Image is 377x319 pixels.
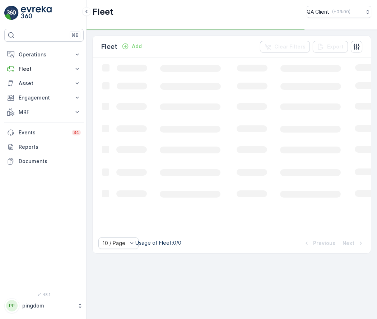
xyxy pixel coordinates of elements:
[313,41,348,52] button: Export
[19,80,69,87] p: Asset
[4,105,84,119] button: MRF
[4,91,84,105] button: Engagement
[135,239,181,246] p: Usage of Fleet : 0/0
[119,42,145,51] button: Add
[313,240,335,247] p: Previous
[22,302,74,309] p: pingdom
[19,108,69,116] p: MRF
[4,62,84,76] button: Fleet
[4,47,84,62] button: Operations
[21,6,52,20] img: logo_light-DOdMpM7g.png
[4,154,84,168] a: Documents
[307,6,371,18] button: QA Client(+03:00)
[101,42,117,52] p: Fleet
[73,130,79,135] p: 34
[302,239,336,248] button: Previous
[19,158,81,165] p: Documents
[307,8,329,15] p: QA Client
[260,41,310,52] button: Clear Filters
[4,125,84,140] a: Events34
[343,240,354,247] p: Next
[71,32,79,38] p: ⌘B
[19,94,69,101] p: Engagement
[4,76,84,91] button: Asset
[19,143,81,151] p: Reports
[4,292,84,297] span: v 1.48.1
[332,9,350,15] p: ( +03:00 )
[19,65,69,73] p: Fleet
[6,300,18,311] div: PP
[4,140,84,154] a: Reports
[92,6,113,18] p: Fleet
[19,51,69,58] p: Operations
[19,129,68,136] p: Events
[327,43,344,50] p: Export
[4,6,19,20] img: logo
[4,298,84,313] button: PPpingdom
[274,43,306,50] p: Clear Filters
[132,43,142,50] p: Add
[342,239,365,248] button: Next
